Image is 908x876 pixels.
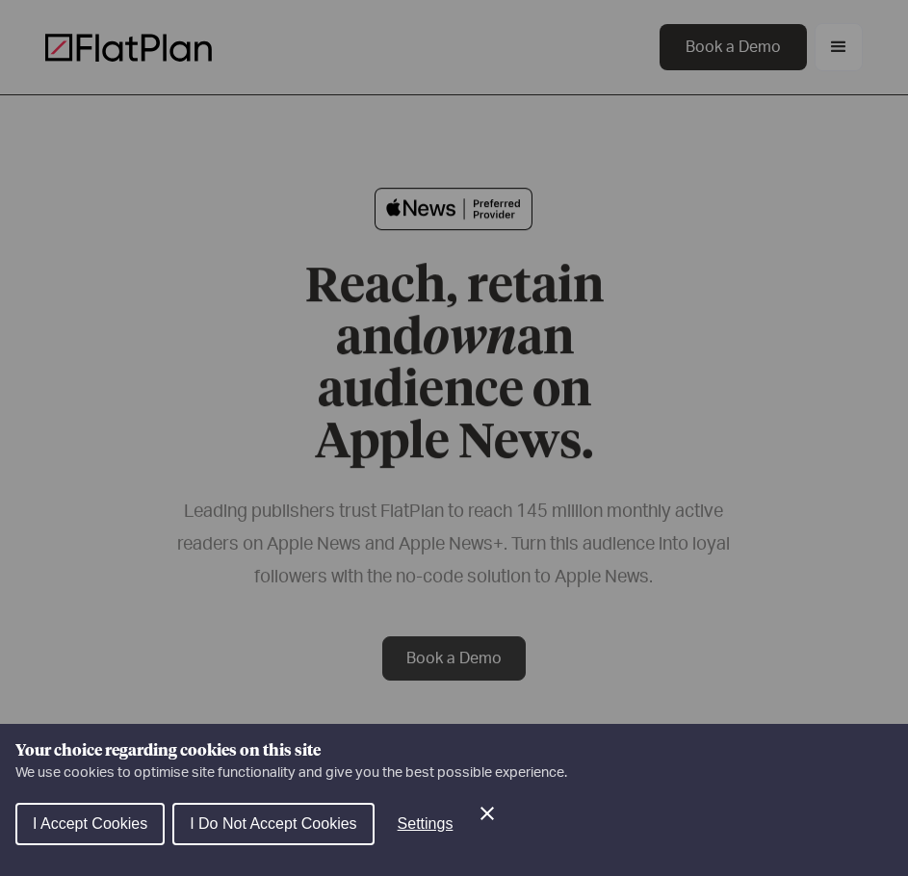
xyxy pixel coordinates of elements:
h1: Your choice regarding cookies on this site [15,739,893,762]
button: Settings [382,805,469,843]
button: I Do Not Accept Cookies [172,803,374,845]
span: I Accept Cookies [33,815,147,832]
button: Close Cookie Control [476,802,499,825]
span: Settings [398,815,454,832]
p: We use cookies to optimise site functionality and give you the best possible experience. [15,762,893,784]
button: I Accept Cookies [15,803,165,845]
span: I Do Not Accept Cookies [190,815,356,832]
